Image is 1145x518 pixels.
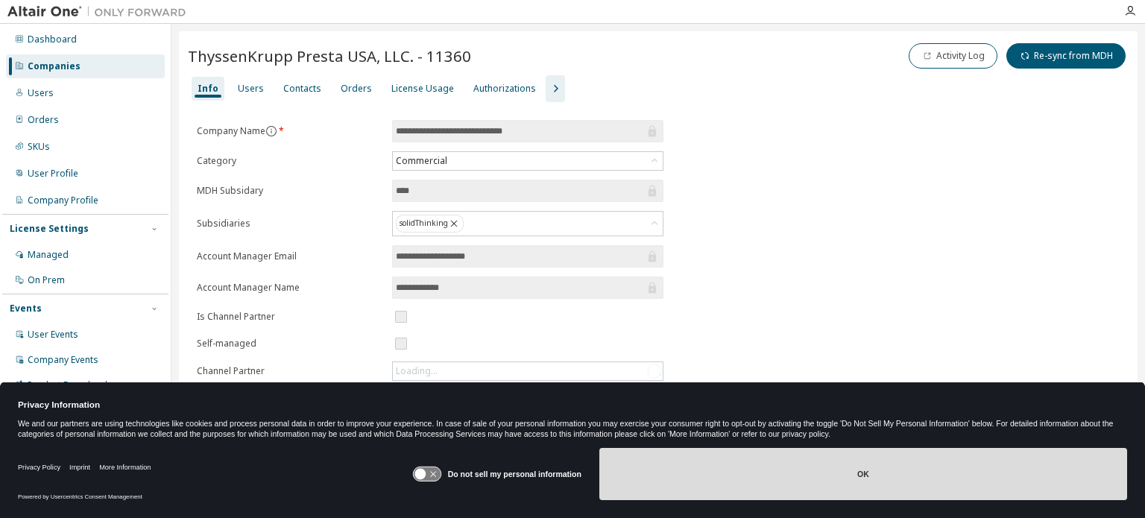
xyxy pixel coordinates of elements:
img: Altair One [7,4,194,19]
label: Subsidiaries [197,218,383,230]
div: Info [198,83,218,95]
label: Self-managed [197,338,383,350]
div: Users [238,83,264,95]
div: Orders [341,83,372,95]
div: solidThinking [393,212,663,236]
div: Loading... [396,365,438,377]
label: Account Manager Name [197,282,383,294]
span: ThyssenKrupp Presta USA, LLC. - 11360 [188,45,471,66]
div: Product Downloads [28,379,113,391]
div: Dashboard [28,34,77,45]
div: Companies [28,60,81,72]
div: Managed [28,249,69,261]
div: Users [28,87,54,99]
label: Is Channel Partner [197,311,383,323]
div: On Prem [28,274,65,286]
div: User Events [28,329,78,341]
div: Commercial [394,153,450,169]
button: Activity Log [909,43,997,69]
button: Re-sync from MDH [1006,43,1126,69]
label: Category [197,155,383,167]
label: Account Manager Email [197,250,383,262]
div: Events [10,303,42,315]
div: User Profile [28,168,78,180]
div: Company Profile [28,195,98,206]
label: Company Name [197,125,383,137]
div: License Usage [391,83,454,95]
div: Authorizations [473,83,536,95]
label: MDH Subsidary [197,185,383,197]
div: solidThinking [396,215,464,233]
div: Loading... [393,362,663,380]
div: Commercial [393,152,663,170]
div: Contacts [283,83,321,95]
div: Orders [28,114,59,126]
button: information [265,125,277,137]
div: SKUs [28,141,50,153]
label: Channel Partner [197,365,383,377]
div: License Settings [10,223,89,235]
div: Company Events [28,354,98,366]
